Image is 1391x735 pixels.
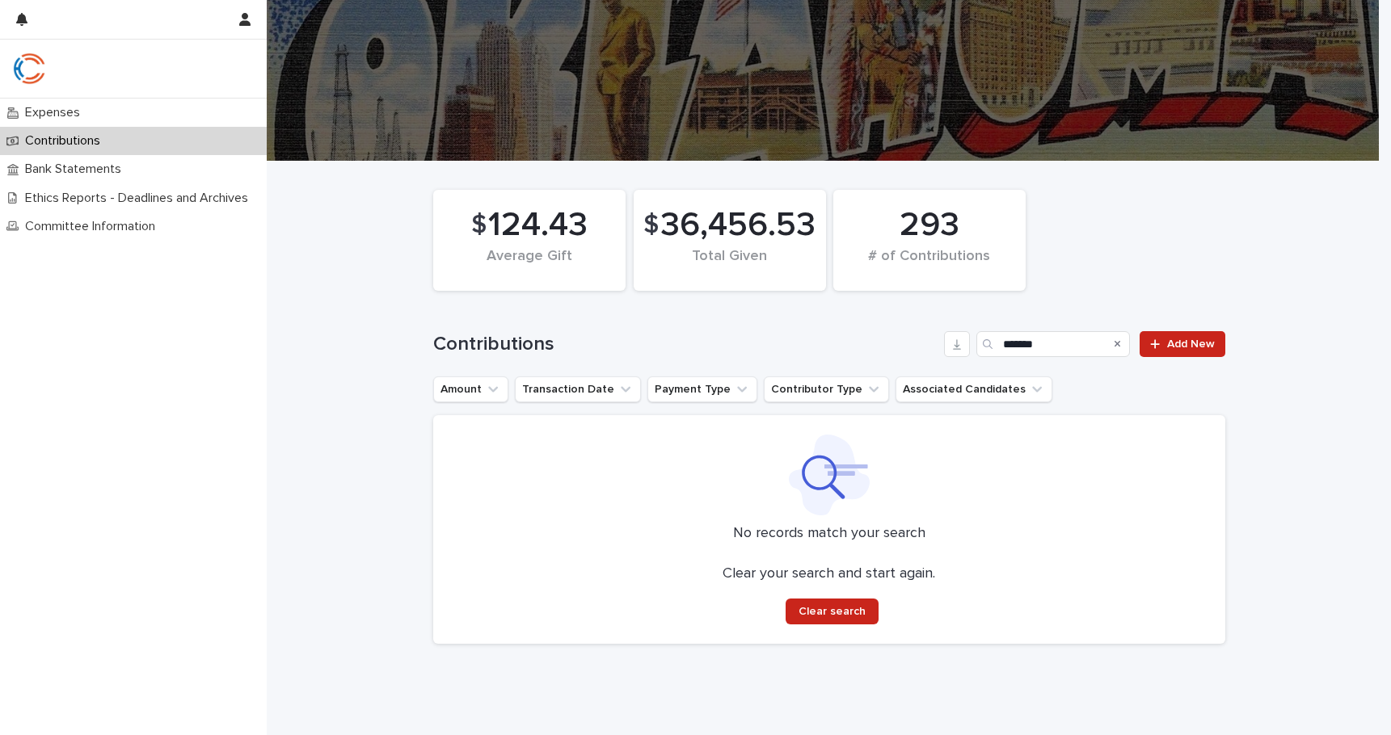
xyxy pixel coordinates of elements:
span: 36,456.53 [660,205,816,246]
h1: Contributions [433,333,938,356]
p: Ethics Reports - Deadlines and Archives [19,191,261,206]
div: Total Given [661,248,799,282]
span: 124.43 [488,205,588,246]
input: Search [976,331,1130,357]
p: Expenses [19,105,93,120]
p: No records match your search [453,525,1206,543]
button: Associated Candidates [896,376,1052,402]
button: Clear search [786,598,879,624]
span: $ [471,210,487,241]
div: Average Gift [461,248,598,282]
button: Transaction Date [515,376,641,402]
p: Contributions [19,133,113,149]
span: $ [643,210,659,241]
img: qJrBEDQOT26p5MY9181R [13,52,45,85]
div: # of Contributions [861,248,998,282]
p: Bank Statements [19,162,134,177]
button: Amount [433,376,508,402]
div: 293 [861,205,998,246]
span: Add New [1167,338,1215,350]
span: Clear search [799,606,866,617]
button: Contributor Type [764,376,889,402]
p: Clear your search and start again. [723,565,935,583]
p: Committee Information [19,219,168,234]
button: Payment Type [647,376,757,402]
a: Add New [1140,331,1225,357]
